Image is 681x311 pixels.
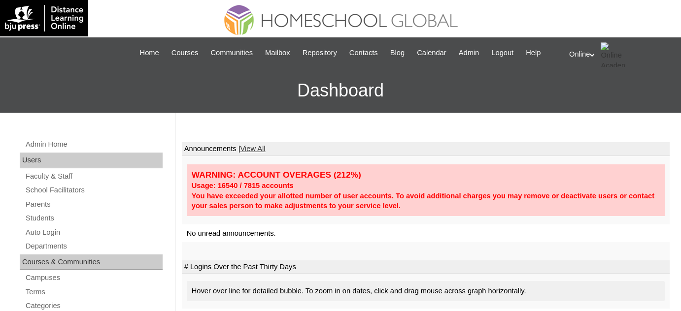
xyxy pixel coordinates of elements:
[167,47,204,59] a: Courses
[140,47,159,59] span: Home
[298,47,342,59] a: Repository
[526,47,541,59] span: Help
[205,47,258,59] a: Communities
[25,240,163,252] a: Departments
[182,142,670,156] td: Announcements |
[390,47,405,59] span: Blog
[25,184,163,196] a: School Facilitators
[182,260,670,274] td: # Logins Over the Past Thirty Days
[20,153,163,168] div: Users
[521,47,545,59] a: Help
[491,47,513,59] span: Logout
[459,47,479,59] span: Admin
[412,47,451,59] a: Calendar
[20,254,163,270] div: Courses & Communities
[454,47,484,59] a: Admin
[192,182,294,189] strong: Usage: 16540 / 7815 accounts
[344,47,383,59] a: Contacts
[385,47,409,59] a: Blog
[25,198,163,211] a: Parents
[260,47,295,59] a: Mailbox
[265,47,290,59] span: Mailbox
[25,212,163,224] a: Students
[25,226,163,239] a: Auto Login
[192,169,660,181] div: WARNING: ACCOUNT OVERAGES (212%)
[25,170,163,183] a: Faculty & Staff
[192,191,660,211] div: You have exceeded your allotted number of user accounts. To avoid additional charges you may remo...
[5,5,83,31] img: logo-white.png
[349,47,378,59] span: Contacts
[303,47,337,59] span: Repository
[417,47,446,59] span: Calendar
[569,42,671,67] div: Online
[601,42,625,67] img: Online Academy
[171,47,199,59] span: Courses
[5,68,676,113] h3: Dashboard
[187,281,665,301] div: Hover over line for detailed bubble. To zoom in on dates, click and drag mouse across graph horiz...
[182,224,670,243] td: No unread announcements.
[210,47,253,59] span: Communities
[240,145,266,153] a: View All
[486,47,518,59] a: Logout
[25,272,163,284] a: Campuses
[25,286,163,298] a: Terms
[25,138,163,151] a: Admin Home
[135,47,164,59] a: Home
